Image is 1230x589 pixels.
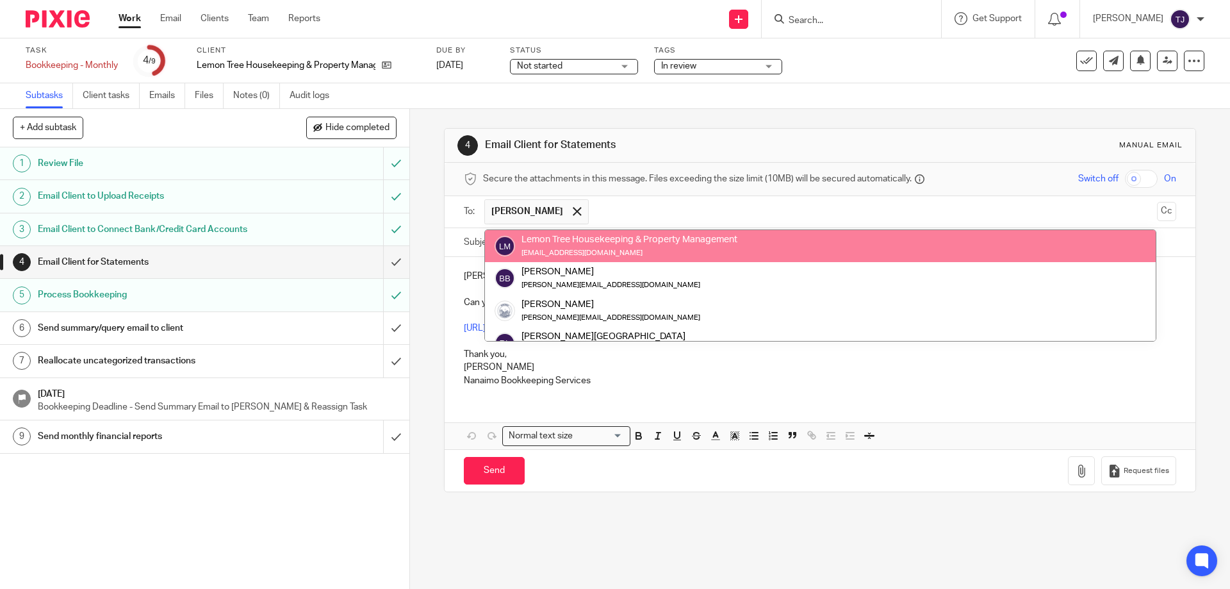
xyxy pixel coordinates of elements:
h1: Email Client to Connect Bank/Credit Card Accounts [38,220,259,239]
a: Files [195,83,224,108]
span: Secure the attachments in this message. Files exceeding the size limit (10MB) will be secured aut... [483,172,912,185]
label: Tags [654,46,782,56]
a: Team [248,12,269,25]
span: In review [661,62,696,71]
p: Can you please send us your bank and credit card statements for last month using the following se... [464,296,1176,309]
p: [PERSON_NAME] [1093,12,1163,25]
p: Bookkeeping Deadline - Send Summary Email to [PERSON_NAME] & Reassign Task [38,401,397,413]
div: 3 [13,220,31,238]
button: Cc [1157,202,1176,221]
div: 4 [143,53,156,68]
div: Manual email [1119,140,1183,151]
a: Clients [201,12,229,25]
p: Nanaimo Bookkeeping Services [464,374,1176,387]
label: Due by [436,46,494,56]
h1: Email Client for Statements [38,253,259,272]
span: Normal text size [505,429,575,443]
div: 6 [13,319,31,337]
div: Lemon Tree Housekeeping & Property Management [521,233,737,246]
img: svg%3E [495,268,515,288]
h1: Review File [38,154,259,173]
label: Task [26,46,118,56]
label: Subject: [464,236,497,249]
label: To: [464,205,478,218]
img: Pixie [26,10,90,28]
a: Emails [149,83,185,108]
div: 5 [13,286,31,304]
div: 1 [13,154,31,172]
input: Search [787,15,903,27]
label: Client [197,46,420,56]
div: 9 [13,427,31,445]
small: [EMAIL_ADDRESS][DOMAIN_NAME] [521,249,643,256]
a: Client tasks [83,83,140,108]
img: svg%3E [495,333,515,353]
span: Get Support [972,14,1022,23]
span: Request files [1124,466,1169,476]
p: Thank you, [464,348,1176,361]
span: Hide completed [325,123,389,133]
span: [DATE] [436,61,463,70]
div: Search for option [502,426,630,446]
button: + Add subtask [13,117,83,138]
span: [PERSON_NAME] [491,205,563,218]
a: [URL][DOMAIN_NAME] [464,324,555,333]
a: Subtasks [26,83,73,108]
h1: [DATE] [38,385,397,401]
label: Status [510,46,638,56]
h1: Reallocate uncategorized transactions [38,351,259,370]
span: On [1164,172,1176,185]
div: Bookkeeping - Monthly [26,59,118,72]
a: Reports [288,12,320,25]
h1: Email Client to Upload Receipts [38,187,259,206]
div: [PERSON_NAME][GEOGRAPHIC_DATA] [521,330,685,343]
input: Send [464,457,525,485]
h1: Email Client for Statements [485,138,848,152]
div: 7 [13,352,31,370]
div: [PERSON_NAME] [521,298,700,311]
a: Audit logs [290,83,339,108]
p: [PERSON_NAME] [464,361,1176,374]
a: Work [119,12,141,25]
p: [PERSON_NAME] [464,270,1176,283]
small: [PERSON_NAME][EMAIL_ADDRESS][DOMAIN_NAME] [521,314,700,321]
h1: Send summary/query email to client [38,319,259,338]
img: svg%3E [1170,9,1190,29]
p: Lemon Tree Housekeeping & Property Management [197,59,375,72]
span: Not started [517,62,562,71]
a: Notes (0) [233,83,280,108]
small: [PERSON_NAME][EMAIL_ADDRESS][DOMAIN_NAME] [521,281,700,288]
img: svg%3E [495,236,515,256]
h1: Process Bookkeeping [38,285,259,304]
small: /9 [149,58,156,65]
h1: Send monthly financial reports [38,427,259,446]
div: 4 [457,135,478,156]
div: [PERSON_NAME] [521,265,700,278]
span: Switch off [1078,172,1119,185]
a: Email [160,12,181,25]
button: Request files [1101,456,1176,485]
div: 4 [13,253,31,271]
img: Copy%20of%20Rockies%20accounting%20v3%20(1).png [495,301,515,321]
input: Search for option [577,429,623,443]
div: 2 [13,188,31,206]
button: Hide completed [306,117,397,138]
